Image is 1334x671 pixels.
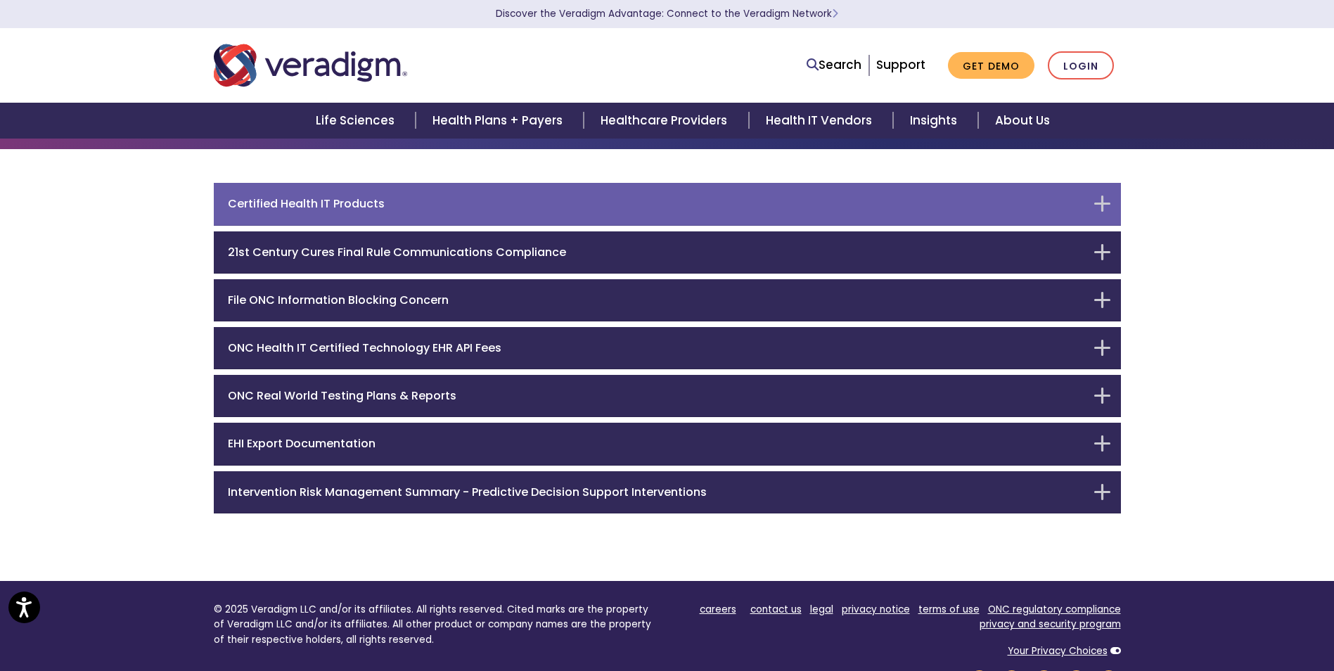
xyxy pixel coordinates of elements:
[228,245,1086,259] h6: 21st Century Cures Final Rule Communications Compliance
[228,437,1086,450] h6: EHI Export Documentation
[749,103,893,139] a: Health IT Vendors
[584,103,748,139] a: Healthcare Providers
[893,103,978,139] a: Insights
[988,603,1121,616] a: ONC regulatory compliance
[228,389,1086,402] h6: ONC Real World Testing Plans & Reports
[750,603,802,616] a: contact us
[918,603,980,616] a: terms of use
[228,485,1086,499] h6: Intervention Risk Management Summary - Predictive Decision Support Interventions
[876,56,925,73] a: Support
[980,618,1121,631] a: privacy and security program
[1048,51,1114,80] a: Login
[214,42,407,89] img: Veradigm logo
[299,103,416,139] a: Life Sciences
[228,293,1086,307] h6: File ONC Information Blocking Concern
[1008,644,1108,658] a: Your Privacy Choices
[832,7,838,20] span: Learn More
[842,603,910,616] a: privacy notice
[807,56,861,75] a: Search
[416,103,584,139] a: Health Plans + Payers
[496,7,838,20] a: Discover the Veradigm Advantage: Connect to the Veradigm NetworkLearn More
[700,603,736,616] a: careers
[978,103,1067,139] a: About Us
[228,197,1086,210] h6: Certified Health IT Products
[214,602,657,648] p: © 2025 Veradigm LLC and/or its affiliates. All rights reserved. Cited marks are the property of V...
[810,603,833,616] a: legal
[228,341,1086,354] h6: ONC Health IT Certified Technology EHR API Fees
[948,52,1034,79] a: Get Demo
